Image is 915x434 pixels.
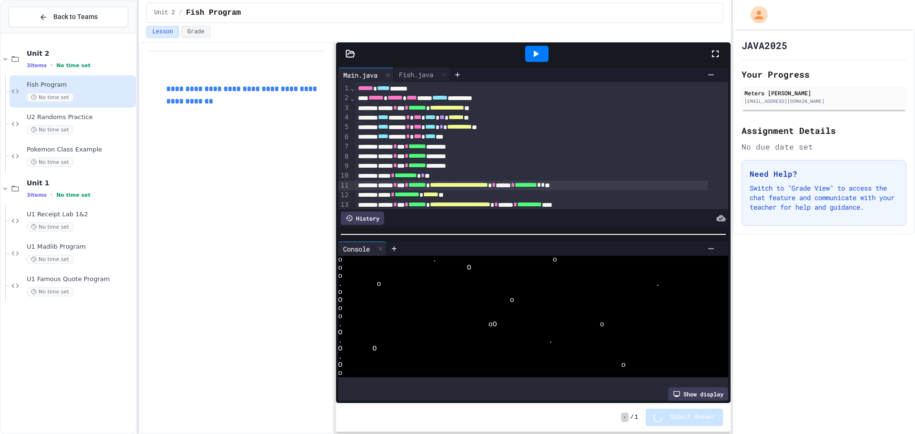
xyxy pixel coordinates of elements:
[338,280,660,288] span: . o .
[27,146,134,154] span: Pokemon Class Example
[338,256,557,264] span: o . o
[27,49,134,58] span: Unit 2
[27,255,73,264] span: No time set
[338,288,343,296] span: o
[27,81,134,89] span: Fish Program
[635,414,638,421] span: 1
[27,125,73,134] span: No time set
[338,103,350,113] div: 3
[27,93,73,102] span: No time set
[338,70,382,80] div: Main.java
[742,124,906,137] h2: Assignment Details
[338,361,626,369] span: O o
[186,7,241,19] span: Fish Program
[338,264,471,272] span: o O
[744,98,904,105] div: [EMAIL_ADDRESS][DOMAIN_NAME]
[338,93,350,103] div: 2
[27,222,73,232] span: No time set
[338,200,350,210] div: 13
[338,181,350,191] div: 11
[27,192,47,198] span: 3 items
[742,39,787,52] h1: JAVA2025
[338,244,375,254] div: Console
[750,168,898,180] h3: Need Help?
[338,345,377,353] span: O O
[179,9,182,17] span: /
[154,9,175,17] span: Unit 2
[181,26,211,38] button: Grade
[51,61,52,69] span: •
[53,12,98,22] span: Back to Teams
[741,4,770,26] div: My Account
[750,183,898,212] p: Switch to "Grade View" to access the chat feature and communicate with your teacher for help and ...
[338,191,350,200] div: 12
[27,275,134,283] span: U1 Famous Quote Program
[27,243,134,251] span: U1 Madlib Program
[27,287,73,296] span: No time set
[146,26,179,38] button: Lesson
[27,158,73,167] span: No time set
[27,62,47,69] span: 3 items
[338,329,343,337] span: O
[338,337,553,345] span: . .
[338,132,350,142] div: 6
[341,212,384,225] div: History
[668,387,728,401] div: Show display
[338,171,350,181] div: 10
[27,211,134,219] span: U1 Receipt Lab 1&2
[338,313,343,321] span: o
[630,414,634,421] span: /
[27,179,134,187] span: Unit 1
[338,296,514,304] span: O o
[338,161,350,171] div: 9
[394,70,438,80] div: Fish.java
[338,152,350,161] div: 8
[338,113,350,122] div: 4
[56,192,91,198] span: No time set
[338,272,343,280] span: o
[56,62,91,69] span: No time set
[338,304,343,313] span: o
[742,68,906,81] h2: Your Progress
[671,414,715,421] span: Submit Answer
[338,122,350,132] div: 5
[350,94,355,102] span: Fold line
[338,84,350,93] div: 1
[51,191,52,199] span: •
[621,413,628,422] span: -
[338,321,604,329] span: . oO o
[744,89,904,97] div: Meters [PERSON_NAME]
[742,141,906,152] div: No due date set
[338,142,350,151] div: 7
[350,84,355,92] span: Fold line
[338,353,343,361] span: .
[27,113,134,121] span: U2 Randoms Practice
